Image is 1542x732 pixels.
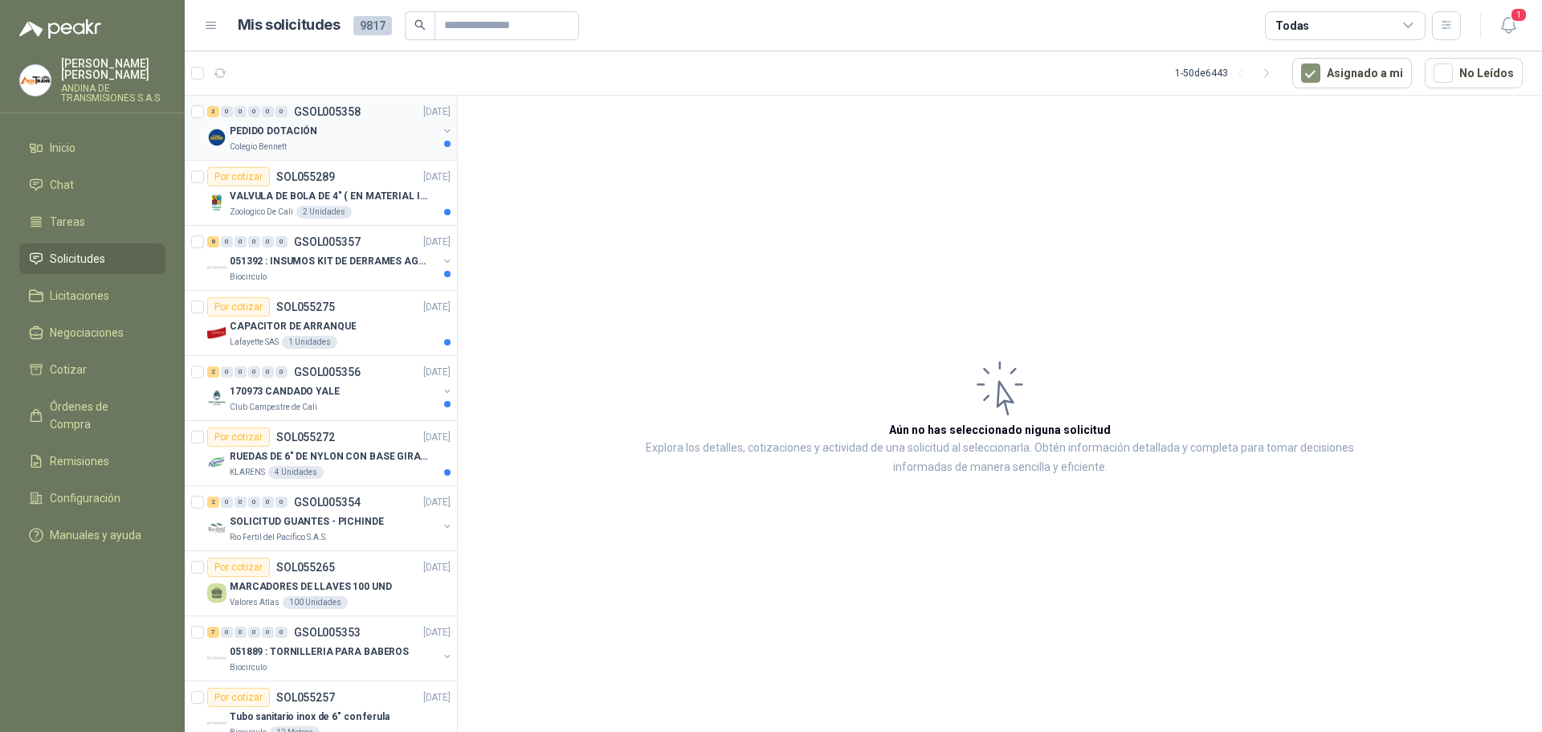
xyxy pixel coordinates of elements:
p: Biocirculo [230,271,267,284]
p: SOL055272 [276,431,335,443]
a: 7 0 0 0 0 0 GSOL005353[DATE] Company Logo051889 : TORNILLERIA PARA BABEROSBiocirculo [207,623,454,674]
p: 051889 : TORNILLERIA PARA BABEROS [230,644,409,660]
div: 1 - 50 de 6443 [1175,60,1279,86]
a: Cotizar [19,354,165,385]
p: SOLICITUD GUANTES - PICHINDE [230,514,384,530]
div: Por cotizar [207,297,270,317]
a: Negociaciones [19,317,165,348]
img: Logo peakr [19,19,101,39]
a: 2 0 0 0 0 0 GSOL005356[DATE] Company Logo170973 CANDADO YALEClub Campestre de Cali [207,362,454,414]
a: Por cotizarSOL055289[DATE] Company LogoVALVULA DE BOLA DE 4" ( EN MATERIAL INTERNO EN PVDF )Zoolo... [185,161,457,226]
p: MARCADORES DE LLAVES 100 UND [230,579,392,595]
div: 0 [221,627,233,638]
p: 051392 : INSUMOS KIT DE DERRAMES AGOSTO 2025 [230,254,430,269]
a: Por cotizarSOL055275[DATE] Company LogoCAPACITOR DE ARRANQUELafayette SAS1 Unidades [185,291,457,356]
img: Company Logo [20,65,51,96]
span: Órdenes de Compra [50,398,150,433]
p: Lafayette SAS [230,336,279,349]
p: Explora los detalles, cotizaciones y actividad de una solicitud al seleccionarla. Obtén informaci... [618,439,1381,477]
div: 0 [235,627,247,638]
p: [DATE] [423,300,451,315]
a: Remisiones [19,446,165,476]
div: 100 Unidades [283,596,348,609]
p: SOL055257 [276,692,335,703]
div: 0 [248,627,260,638]
p: KLARENS [230,466,265,479]
span: 1 [1510,7,1528,22]
div: 0 [275,106,288,117]
a: 3 0 0 0 0 0 GSOL005358[DATE] Company LogoPEDIDO DOTACIÓNColegio Bennett [207,102,454,153]
span: Solicitudes [50,250,105,268]
div: 0 [235,106,247,117]
p: Biocirculo [230,661,267,674]
button: Asignado a mi [1292,58,1412,88]
a: Inicio [19,133,165,163]
p: SOL055265 [276,562,335,573]
p: GSOL005356 [294,366,361,378]
div: 0 [248,106,260,117]
div: 0 [221,366,233,378]
button: No Leídos [1425,58,1523,88]
p: GSOL005358 [294,106,361,117]
div: 0 [248,236,260,247]
span: Cotizar [50,361,87,378]
img: Company Logo [207,323,226,342]
div: 0 [248,497,260,508]
div: Por cotizar [207,167,270,186]
span: Chat [50,176,74,194]
span: Negociaciones [50,324,124,341]
p: [DATE] [423,235,451,250]
div: 0 [221,497,233,508]
p: 170973 CANDADO YALE [230,384,340,399]
div: 7 [207,627,219,638]
p: GSOL005357 [294,236,361,247]
span: Manuales y ayuda [50,526,141,544]
p: PEDIDO DOTACIÓN [230,124,317,139]
div: 2 [207,366,219,378]
p: Valores Atlas [230,596,279,609]
p: GSOL005354 [294,497,361,508]
p: Colegio Bennett [230,141,287,153]
div: 1 Unidades [282,336,337,349]
p: CAPACITOR DE ARRANQUE [230,319,356,334]
p: Club Campestre de Cali [230,401,317,414]
p: Zoologico De Cali [230,206,293,219]
div: 0 [275,627,288,638]
span: search [414,19,426,31]
a: Solicitudes [19,243,165,274]
p: ANDINA DE TRANSMISIONES S.A.S [61,84,165,103]
div: 0 [275,497,288,508]
div: 0 [275,236,288,247]
h3: Aún no has seleccionado niguna solicitud [889,421,1111,439]
div: Por cotizar [207,558,270,577]
div: 3 [207,106,219,117]
p: RUEDAS DE 6" DE NYLON CON BASE GIRATORIA EN ACERO INOXIDABLE [230,449,430,464]
div: 0 [221,106,233,117]
span: Remisiones [50,452,109,470]
div: 0 [221,236,233,247]
div: 0 [235,497,247,508]
img: Company Logo [207,193,226,212]
img: Company Logo [207,648,226,668]
img: Company Logo [207,258,226,277]
p: [DATE] [423,430,451,445]
div: 2 [207,497,219,508]
a: 2 0 0 0 0 0 GSOL005354[DATE] Company LogoSOLICITUD GUANTES - PICHINDERio Fertil del Pacífico S.A.S. [207,493,454,544]
span: Configuración [50,489,120,507]
img: Company Logo [207,453,226,472]
a: Por cotizarSOL055265[DATE] MARCADORES DE LLAVES 100 UNDValores Atlas100 Unidades [185,551,457,616]
p: [PERSON_NAME] [PERSON_NAME] [61,58,165,80]
div: 0 [262,497,274,508]
p: [DATE] [423,104,451,120]
p: Rio Fertil del Pacífico S.A.S. [230,531,328,544]
a: 8 0 0 0 0 0 GSOL005357[DATE] Company Logo051392 : INSUMOS KIT DE DERRAMES AGOSTO 2025Biocirculo [207,232,454,284]
p: [DATE] [423,690,451,705]
a: Licitaciones [19,280,165,311]
h1: Mis solicitudes [238,14,341,37]
div: 8 [207,236,219,247]
a: Configuración [19,483,165,513]
p: [DATE] [423,625,451,640]
p: [DATE] [423,170,451,185]
div: 0 [262,627,274,638]
p: VALVULA DE BOLA DE 4" ( EN MATERIAL INTERNO EN PVDF ) [230,189,430,204]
